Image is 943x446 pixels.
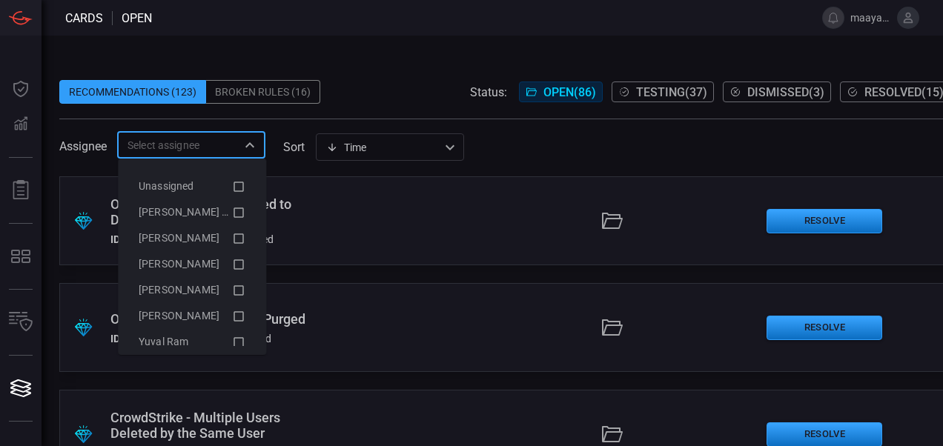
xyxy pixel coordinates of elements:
[127,303,257,329] li: Orel Einy
[206,80,320,104] div: Broken Rules (16)
[543,85,596,99] span: Open ( 86 )
[127,277,257,303] li: Denis Chapenko
[65,11,103,25] span: Cards
[110,410,308,441] div: CrowdStrike - Multiple Users Deleted by the Same User
[283,140,305,154] label: sort
[139,336,188,347] span: Yuval Ram
[139,232,219,244] span: [PERSON_NAME]
[127,199,257,225] li: Maayan Shtavi (Myself)
[59,139,107,153] span: Assignee
[3,173,39,208] button: Reports
[519,81,603,102] button: Open(86)
[139,258,219,270] span: [PERSON_NAME]
[127,225,257,251] li: Adiel Bastiker
[636,85,707,99] span: Testing ( 37 )
[122,136,236,154] input: Select assignee
[3,71,39,107] button: Dashboard
[850,12,891,24] span: maayansh
[747,85,824,99] span: Dismissed ( 3 )
[139,310,219,322] span: [PERSON_NAME]
[139,180,194,192] span: Unassigned
[239,135,260,156] button: Close
[723,81,831,102] button: Dismissed(3)
[139,206,260,218] span: [PERSON_NAME] (Myself)
[127,251,257,277] li: Amit Zilber
[139,284,219,296] span: [PERSON_NAME]
[122,11,152,25] span: open
[110,233,155,245] h5: ID: 34b71
[470,85,507,99] span: Status:
[127,173,257,199] li: Unassigned
[3,107,39,142] button: Detections
[767,209,882,233] button: Resolve
[3,239,39,274] button: MITRE - Detection Posture
[110,196,308,227] div: Office 365 - Rule Configured to Delete Emails (FIN 4)
[612,81,714,102] button: Testing(37)
[127,329,257,355] li: Yuval Ram
[326,140,440,155] div: Time
[767,316,882,340] button: Resolve
[3,304,39,340] button: Inventory
[110,311,308,327] div: Office 365 - Mailbox Data Purged
[59,80,206,104] div: Recommendations (123)
[110,333,153,345] h5: ID: 69fa3
[3,370,39,406] button: Cards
